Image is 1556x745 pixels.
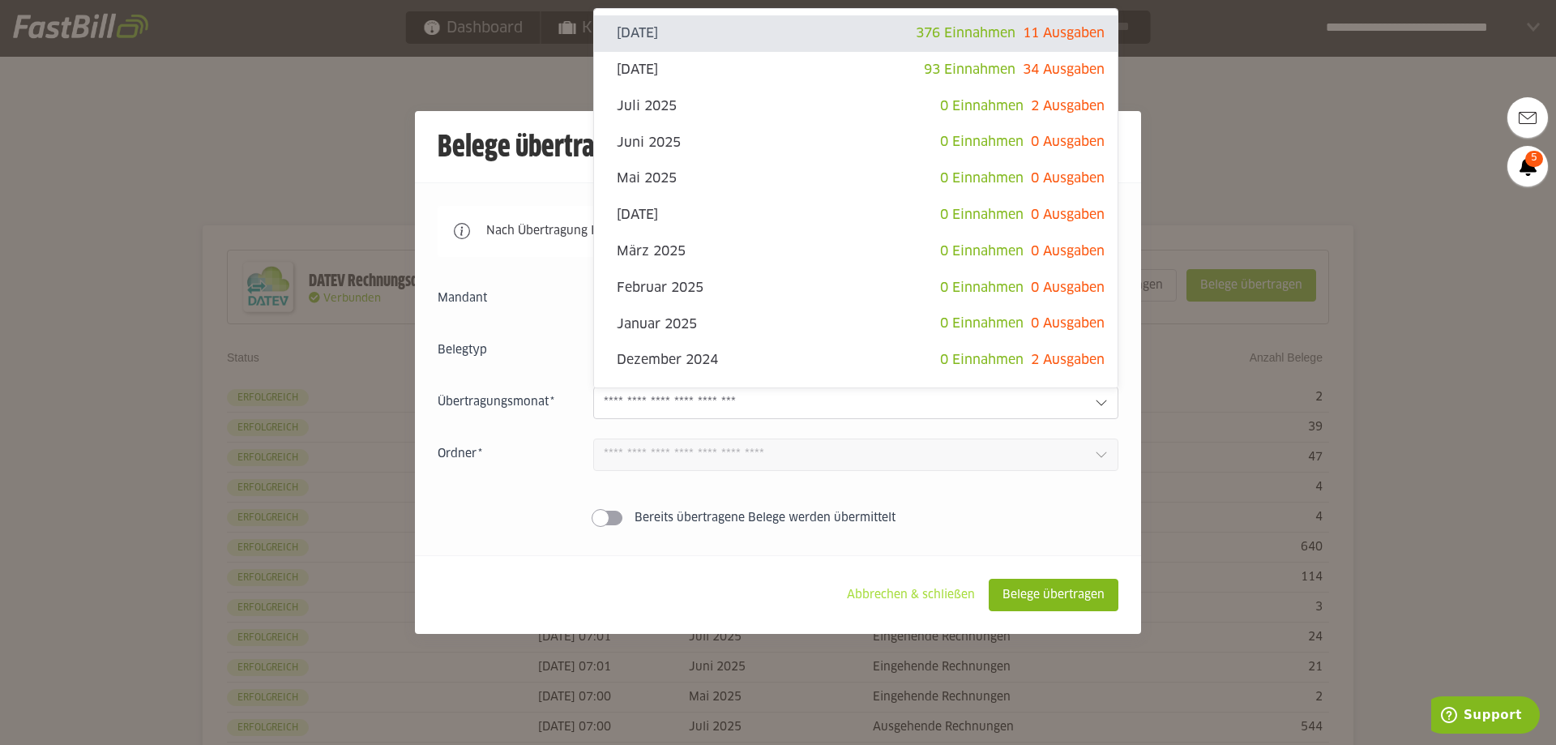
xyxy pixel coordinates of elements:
sl-option: [DATE] [594,197,1118,233]
sl-option: März 2025 [594,233,1118,270]
span: 0 Ausgaben [1031,245,1105,258]
span: 5 [1525,151,1543,167]
sl-option: [DATE] [594,15,1118,52]
sl-option: Dezember 2024 [594,342,1118,379]
sl-option: Juli 2025 [594,88,1118,125]
sl-switch: Bereits übertragene Belege werden übermittelt [438,510,1118,526]
sl-button: Belege übertragen [989,579,1118,611]
sl-button: Abbrechen & schließen [833,579,989,611]
iframe: Öffnet ein Widget, in dem Sie weitere Informationen finden [1431,696,1540,737]
sl-option: [DATE] [594,379,1118,415]
span: 34 Ausgaben [1023,63,1105,76]
sl-option: [DATE] [594,52,1118,88]
span: 0 Ausgaben [1031,172,1105,185]
span: 0 Einnahmen [940,281,1024,294]
span: 0 Ausgaben [1031,317,1105,330]
span: 376 Einnahmen [916,27,1015,40]
sl-option: Mai 2025 [594,161,1118,197]
span: 2 Ausgaben [1031,353,1105,366]
span: 0 Einnahmen [940,317,1024,330]
span: 0 Einnahmen [940,100,1024,113]
sl-option: Juni 2025 [594,124,1118,161]
span: 0 Ausgaben [1031,135,1105,148]
sl-option: Februar 2025 [594,270,1118,306]
sl-option: Januar 2025 [594,306,1118,342]
span: 0 Einnahmen [940,172,1024,185]
span: 0 Einnahmen [940,135,1024,148]
span: 0 Einnahmen [940,208,1024,221]
span: 2 Ausgaben [1031,100,1105,113]
a: 5 [1507,146,1548,186]
span: 11 Ausgaben [1023,27,1105,40]
span: 0 Ausgaben [1031,281,1105,294]
span: 0 Einnahmen [940,245,1024,258]
span: 93 Einnahmen [924,63,1015,76]
span: 0 Ausgaben [1031,208,1105,221]
span: 0 Einnahmen [940,353,1024,366]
